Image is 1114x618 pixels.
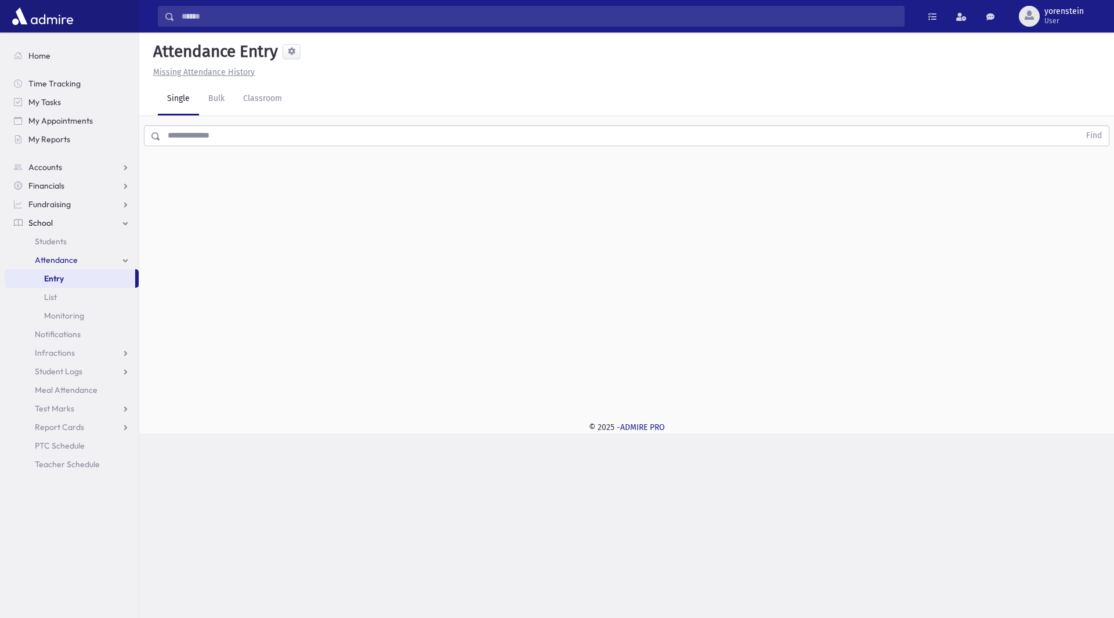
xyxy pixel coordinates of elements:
span: Attendance [35,255,78,265]
a: Notifications [5,325,139,344]
span: Entry [44,273,64,284]
a: Classroom [234,83,291,115]
span: PTC Schedule [35,440,85,451]
a: Report Cards [5,418,139,436]
span: Students [35,236,67,247]
a: Home [5,46,139,65]
span: yorenstein [1044,7,1084,16]
a: Attendance [5,251,139,269]
u: Missing Attendance History [153,67,255,77]
span: Home [28,50,50,61]
a: Fundraising [5,195,139,214]
a: Teacher Schedule [5,455,139,474]
a: Meal Attendance [5,381,139,399]
a: Student Logs [5,362,139,381]
input: Search [175,6,904,27]
span: Monitoring [44,310,84,321]
span: Notifications [35,329,81,339]
span: Infractions [35,348,75,358]
a: Test Marks [5,399,139,418]
a: List [5,288,139,306]
span: Meal Attendance [35,385,97,395]
a: Single [158,83,199,115]
a: My Appointments [5,111,139,130]
a: PTC Schedule [5,436,139,455]
span: My Tasks [28,97,61,107]
a: My Reports [5,130,139,149]
span: Report Cards [35,422,84,432]
a: Entry [5,269,135,288]
a: ADMIRE PRO [620,422,665,432]
span: User [1044,16,1084,26]
a: Accounts [5,158,139,176]
a: Monitoring [5,306,139,325]
span: Time Tracking [28,78,81,89]
span: Fundraising [28,199,71,209]
a: Financials [5,176,139,195]
span: Student Logs [35,366,82,377]
span: My Appointments [28,115,93,126]
a: School [5,214,139,232]
span: Financials [28,180,64,191]
h5: Attendance Entry [149,42,278,62]
span: Teacher Schedule [35,459,100,469]
div: © 2025 - [158,421,1095,433]
span: Accounts [28,162,62,172]
a: Infractions [5,344,139,362]
button: Find [1079,126,1109,146]
a: Time Tracking [5,74,139,93]
span: List [44,292,57,302]
a: My Tasks [5,93,139,111]
img: AdmirePro [9,5,76,28]
a: Students [5,232,139,251]
a: Missing Attendance History [149,67,255,77]
span: Test Marks [35,403,74,414]
a: Bulk [199,83,234,115]
span: School [28,218,53,228]
span: My Reports [28,134,70,144]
